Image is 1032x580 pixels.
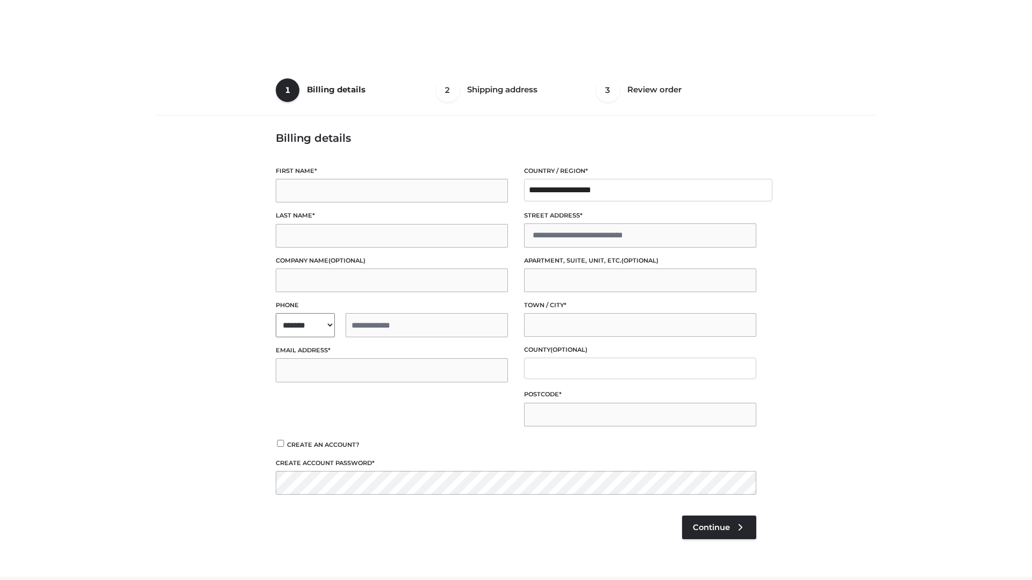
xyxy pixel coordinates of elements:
span: (optional) [621,257,658,264]
span: 1 [276,78,299,102]
span: 2 [436,78,460,102]
h3: Billing details [276,132,756,144]
label: County [524,345,756,355]
label: Apartment, suite, unit, etc. [524,256,756,266]
label: Phone [276,300,508,310]
label: Town / City [524,300,756,310]
span: Shipping address [467,84,537,95]
span: (optional) [328,257,365,264]
label: Create account password [276,458,756,468]
label: Country / Region [524,166,756,176]
span: (optional) [550,346,587,353]
span: Billing details [307,84,365,95]
label: First name [276,166,508,176]
label: Street address [524,211,756,221]
span: Review order [627,84,682,95]
a: Continue [682,516,756,539]
label: Company name [276,256,508,266]
input: Create an account? [276,440,285,447]
label: Last name [276,211,508,221]
span: Continue [693,523,730,532]
label: Postcode [524,389,756,400]
span: 3 [596,78,620,102]
label: Email address [276,345,508,356]
span: Create an account? [287,441,360,448]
